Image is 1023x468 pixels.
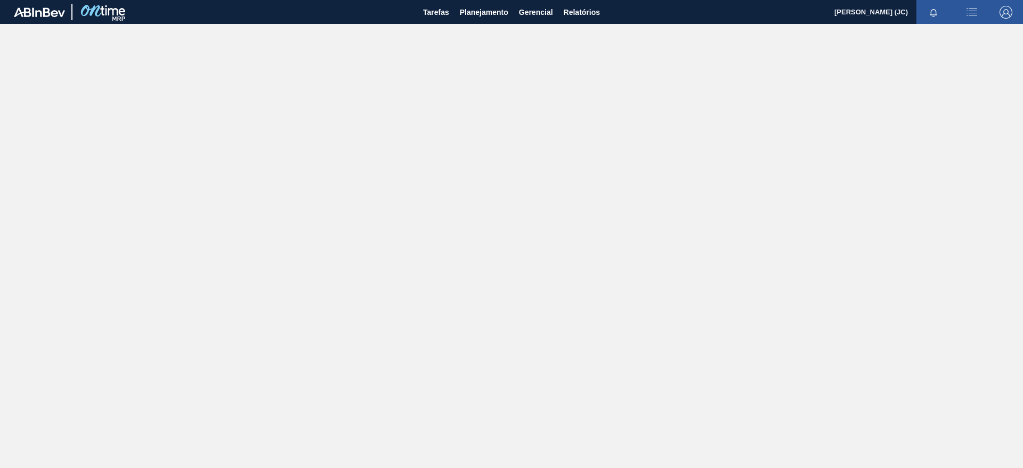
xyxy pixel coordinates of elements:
span: Relatórios [564,6,600,19]
img: Logout [1000,6,1012,19]
button: Notificações [916,5,951,20]
span: Gerencial [519,6,553,19]
img: TNhmsLtSVTkK8tSr43FrP2fwEKptu5GPRR3wAAAABJRU5ErkJggg== [14,7,65,17]
span: Planejamento [460,6,508,19]
span: Tarefas [423,6,449,19]
img: userActions [965,6,978,19]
